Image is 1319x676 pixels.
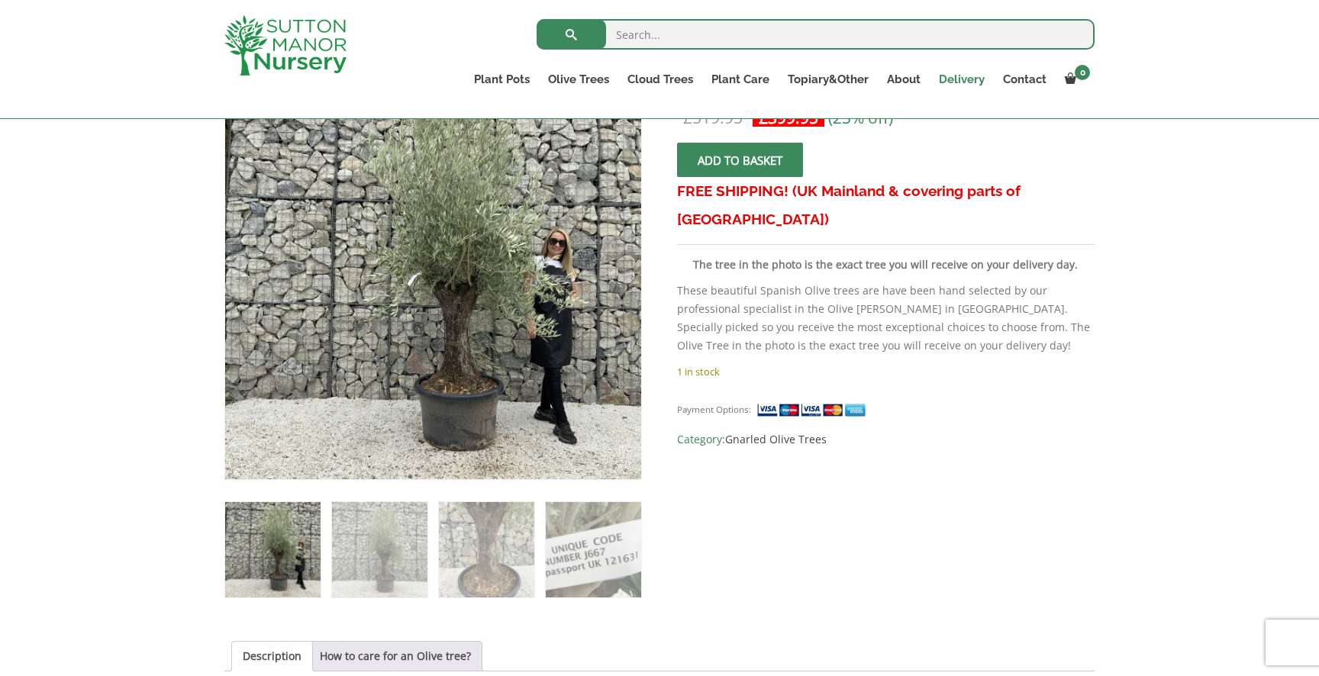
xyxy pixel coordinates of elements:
[320,642,471,671] a: How to care for an Olive tree?
[225,502,321,597] img: Gnarled Olive Tree J667
[677,282,1095,355] p: These beautiful Spanish Olive trees are have been hand selected by our professional specialist in...
[756,402,871,418] img: payment supported
[539,69,618,90] a: Olive Trees
[725,432,827,446] a: Gnarled Olive Trees
[779,69,878,90] a: Topiary&Other
[677,362,1095,381] p: 1 in stock
[677,143,803,177] button: Add to basket
[702,69,779,90] a: Plant Care
[537,19,1095,50] input: Search...
[677,177,1095,233] h3: FREE SHIPPING! (UK Mainland & covering parts of [GEOGRAPHIC_DATA])
[878,69,930,90] a: About
[930,69,994,90] a: Delivery
[677,430,1095,449] span: Category:
[546,502,641,597] img: Gnarled Olive Tree J667 - Image 4
[1056,69,1095,90] a: 0
[332,502,427,597] img: Gnarled Olive Tree J667 - Image 2
[465,69,539,90] a: Plant Pots
[693,257,1078,272] strong: The tree in the photo is the exact tree you will receive on your delivery day.
[439,502,534,597] img: Gnarled Olive Tree J667 - Image 3
[1075,65,1090,80] span: 0
[618,69,702,90] a: Cloud Trees
[677,404,751,415] small: Payment Options:
[994,69,1056,90] a: Contact
[243,642,302,671] a: Description
[224,15,347,76] img: logo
